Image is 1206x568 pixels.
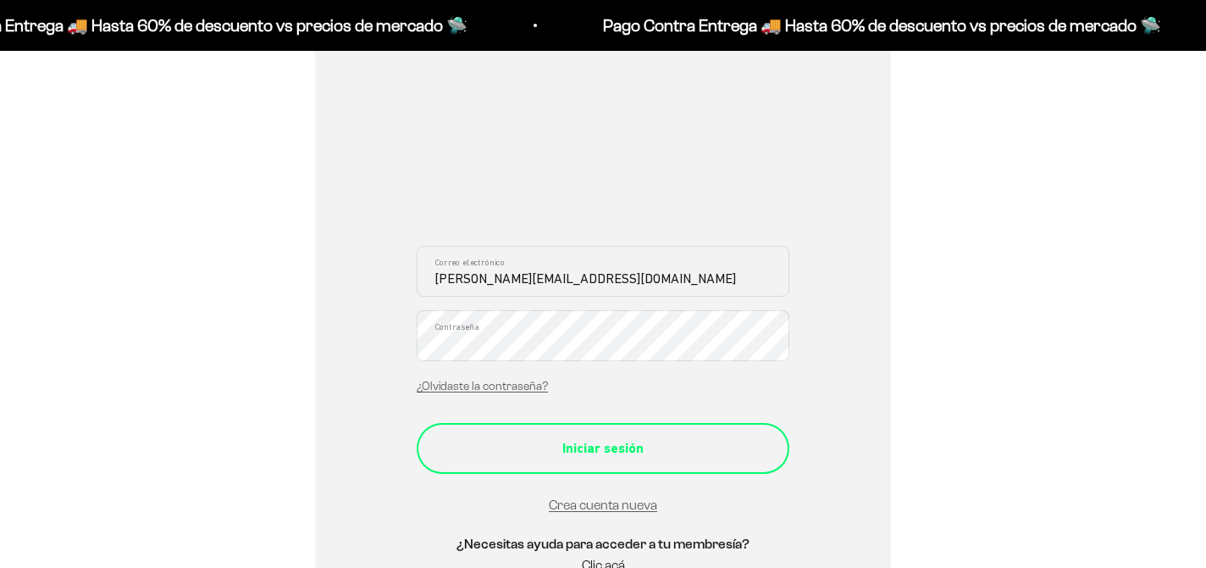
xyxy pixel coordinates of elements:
a: ¿Olvidaste la contraseña? [417,380,548,393]
a: Crea cuenta nueva [549,498,657,512]
p: Pago Contra Entrega 🚚 Hasta 60% de descuento vs precios de mercado 🛸 [603,12,1161,39]
button: Iniciar sesión [417,423,789,474]
div: Iniciar sesión [451,437,755,459]
iframe: Social Login Buttons [417,98,789,226]
h5: ¿Necesitas ayuda para acceder a tu membresía? [417,533,789,555]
